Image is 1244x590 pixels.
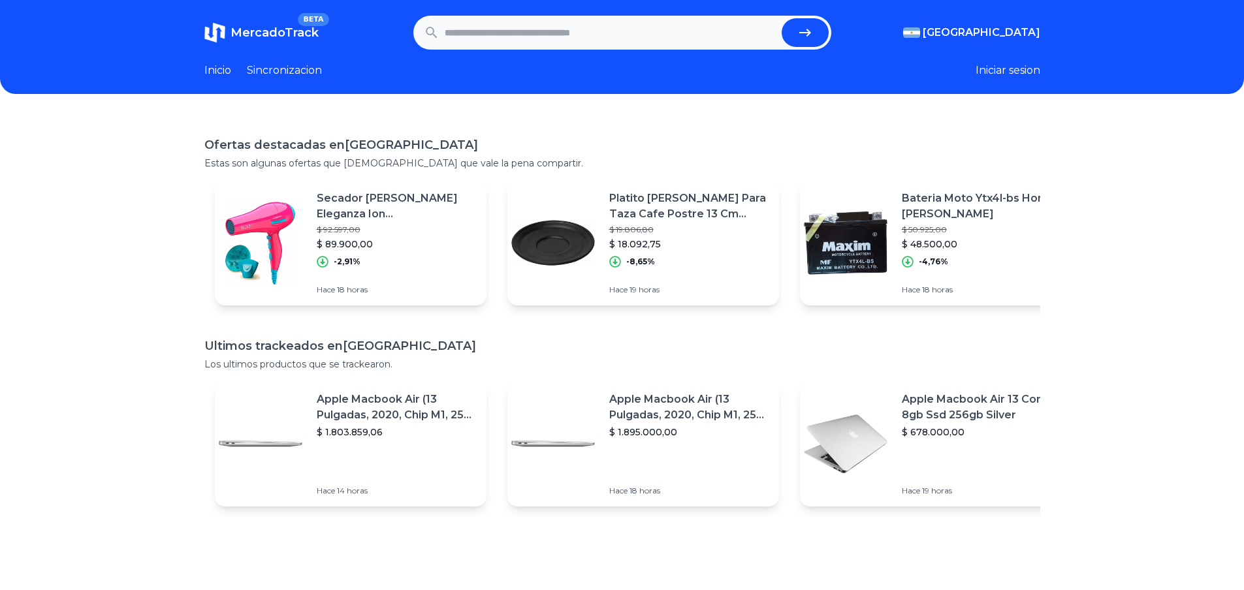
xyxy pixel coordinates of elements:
[626,256,655,267] p: -8,65%
[334,256,360,267] p: -2,91%
[298,13,328,26] span: BETA
[800,180,1072,305] a: Featured imageBateria Moto Ytx4l-bs Honda [PERSON_NAME]$ 50.925,00$ 48.500,00-4,76%Hace 18 horas
[507,197,599,288] img: Featured image
[800,398,891,489] img: Featured image
[231,25,319,40] span: MercadoTrack
[204,22,319,43] a: MercadoTrackBETA
[609,238,769,251] p: $ 18.092,75
[507,180,779,305] a: Featured imagePlatito [PERSON_NAME] Para Taza Cafe Postre 13 Cm Durax X 12 Un$ 19.806,80$ 18.092,...
[204,22,225,43] img: MercadoTrack
[903,25,1040,40] button: [GEOGRAPHIC_DATA]
[317,486,476,496] p: Hace 14 horas
[609,392,769,423] p: Apple Macbook Air (13 Pulgadas, 2020, Chip M1, 256 Gb De Ssd, 8 Gb De Ram) - Plata
[902,285,1061,295] p: Hace 18 horas
[976,63,1040,78] button: Iniciar sesion
[204,337,1040,355] h1: Ultimos trackeados en [GEOGRAPHIC_DATA]
[902,225,1061,235] p: $ 50.925,00
[507,381,779,506] a: Featured imageApple Macbook Air (13 Pulgadas, 2020, Chip M1, 256 Gb De Ssd, 8 Gb De Ram) - Plata$...
[609,486,769,496] p: Hace 18 horas
[317,238,476,251] p: $ 89.900,00
[317,225,476,235] p: $ 92.597,00
[902,191,1061,222] p: Bateria Moto Ytx4l-bs Honda [PERSON_NAME]
[317,392,476,423] p: Apple Macbook Air (13 Pulgadas, 2020, Chip M1, 256 Gb De Ssd, 8 Gb De Ram) - Plata
[609,225,769,235] p: $ 19.806,80
[800,197,891,288] img: Featured image
[247,63,322,78] a: Sincronizacion
[215,197,306,288] img: Featured image
[919,256,948,267] p: -4,76%
[204,136,1040,154] h1: Ofertas destacadas en [GEOGRAPHIC_DATA]
[215,381,486,506] a: Featured imageApple Macbook Air (13 Pulgadas, 2020, Chip M1, 256 Gb De Ssd, 8 Gb De Ram) - Plata$...
[800,381,1072,506] a: Featured imageApple Macbook Air 13 Core I5 8gb Ssd 256gb Silver$ 678.000,00Hace 19 horas
[317,426,476,439] p: $ 1.803.859,06
[902,238,1061,251] p: $ 48.500,00
[204,157,1040,170] p: Estas son algunas ofertas que [DEMOGRAPHIC_DATA] que vale la pena compartir.
[215,180,486,305] a: Featured imageSecador [PERSON_NAME] Eleganza Ion [PERSON_NAME] Color Difusor Cabello - Garantia O...
[609,191,769,222] p: Platito [PERSON_NAME] Para Taza Cafe Postre 13 Cm Durax X 12 Un
[902,426,1061,439] p: $ 678.000,00
[923,25,1040,40] span: [GEOGRAPHIC_DATA]
[204,63,231,78] a: Inicio
[902,486,1061,496] p: Hace 19 horas
[317,285,476,295] p: Hace 18 horas
[204,358,1040,371] p: Los ultimos productos que se trackearon.
[609,285,769,295] p: Hace 19 horas
[317,191,476,222] p: Secador [PERSON_NAME] Eleganza Ion [PERSON_NAME] Color Difusor Cabello - Garantia Oficial - Potente
[903,27,920,38] img: Argentina
[609,426,769,439] p: $ 1.895.000,00
[507,398,599,489] img: Featured image
[215,398,306,489] img: Featured image
[902,392,1061,423] p: Apple Macbook Air 13 Core I5 8gb Ssd 256gb Silver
